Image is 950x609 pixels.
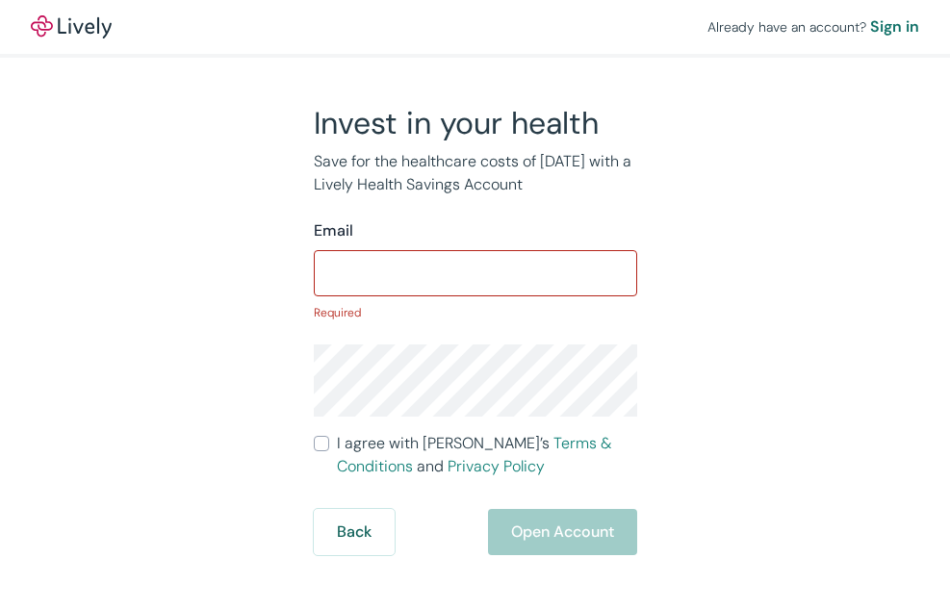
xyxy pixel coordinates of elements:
h2: Invest in your health [314,104,637,142]
a: Sign in [870,15,919,38]
p: Required [314,304,637,321]
button: Back [314,509,395,555]
div: Already have an account? [707,15,919,38]
label: Email [314,219,353,242]
span: I agree with [PERSON_NAME]’s and [337,432,637,478]
a: Privacy Policy [448,456,545,476]
img: Lively [31,15,112,38]
a: LivelyLively [31,15,112,38]
p: Save for the healthcare costs of [DATE] with a Lively Health Savings Account [314,150,637,196]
